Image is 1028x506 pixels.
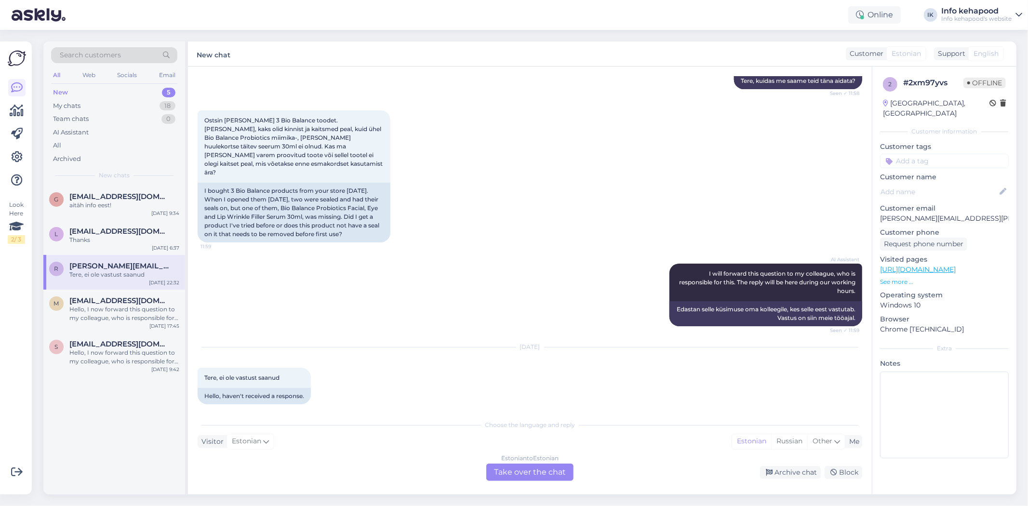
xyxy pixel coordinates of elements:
[160,101,175,111] div: 18
[734,73,862,89] div: Tere, kuidas me saame teid täna aidata?
[813,437,832,445] span: Other
[501,454,559,463] div: Estonian to Estonian
[198,343,862,351] div: [DATE]
[941,7,1012,15] div: Info kehapood
[200,243,237,250] span: 11:59
[8,235,25,244] div: 2 / 3
[197,47,230,60] label: New chat
[880,344,1009,353] div: Extra
[846,49,883,59] div: Customer
[69,262,170,270] span: rena.kaup@gmail.com
[152,244,179,252] div: [DATE] 6:37
[69,340,170,348] span: schalanskiedith2@gmail.com
[99,171,130,180] span: New chats
[679,270,857,294] span: I will forward this question to my colleague, who is responsible for this. The reply will be here...
[941,7,1022,23] a: Info kehapoodInfo kehapood's website
[486,464,574,481] div: Take over the chat
[880,154,1009,168] input: Add a tag
[845,437,859,447] div: Me
[69,201,179,210] div: aitäh info eest!
[889,80,892,88] span: 2
[8,49,26,67] img: Askly Logo
[198,437,224,447] div: Visitor
[825,466,862,479] div: Block
[54,265,59,272] span: r
[151,210,179,217] div: [DATE] 9:34
[69,348,179,366] div: Hello, I now forward this question to my colleague, who is responsible for this. The reply will b...
[880,314,1009,324] p: Browser
[880,324,1009,334] p: Chrome [TECHNICAL_ID]
[60,50,121,60] span: Search customers
[880,290,1009,300] p: Operating system
[883,98,989,119] div: [GEOGRAPHIC_DATA], [GEOGRAPHIC_DATA]
[162,88,175,97] div: 5
[54,196,59,203] span: g
[880,213,1009,224] p: [PERSON_NAME][EMAIL_ADDRESS][PERSON_NAME][DOMAIN_NAME]
[880,127,1009,136] div: Customer information
[53,114,89,124] div: Team chats
[881,186,998,197] input: Add name
[880,254,1009,265] p: Visited pages
[200,405,237,412] span: 22:32
[880,227,1009,238] p: Customer phone
[69,236,179,244] div: Thanks
[974,49,999,59] span: English
[53,154,81,164] div: Archived
[880,359,1009,369] p: Notes
[198,421,862,429] div: Choose the language and reply
[69,270,179,279] div: Tere, ei ole vastust saanud
[80,69,97,81] div: Web
[880,142,1009,152] p: Customer tags
[69,296,170,305] span: mairi75kiis@gmail.com
[53,141,61,150] div: All
[151,366,179,373] div: [DATE] 9:42
[198,183,390,242] div: I bought 3 Bio Balance products from your store [DATE]. When I opened them [DATE], two were seale...
[198,388,311,404] div: Hello, haven't received a response.
[149,322,179,330] div: [DATE] 17:45
[892,49,921,59] span: Estonian
[69,227,170,236] span: Lauraliaoxx@gmail.com
[880,238,967,251] div: Request phone number
[232,436,261,447] span: Estonian
[53,101,80,111] div: My chats
[204,374,280,381] span: Tere, ei ole vastust saanud
[157,69,177,81] div: Email
[823,256,859,263] span: AI Assistant
[934,49,965,59] div: Support
[55,343,58,350] span: s
[823,90,859,97] span: Seen ✓ 11:58
[8,200,25,244] div: Look Here
[55,230,58,238] span: L
[771,434,807,449] div: Russian
[760,466,821,479] div: Archive chat
[69,305,179,322] div: Hello, I now forward this question to my colleague, who is responsible for this. The reply will b...
[51,69,62,81] div: All
[880,300,1009,310] p: Windows 10
[115,69,139,81] div: Socials
[69,192,170,201] span: grosselisabeth16@gmail.com
[924,8,937,22] div: IK
[732,434,771,449] div: Estonian
[161,114,175,124] div: 0
[941,15,1012,23] div: Info kehapood's website
[880,278,1009,286] p: See more ...
[880,265,956,274] a: [URL][DOMAIN_NAME]
[880,203,1009,213] p: Customer email
[903,77,963,89] div: # 2xm97yvs
[880,172,1009,182] p: Customer name
[669,301,862,326] div: Edastan selle küsimuse oma kolleegile, kes selle eest vastutab. Vastus on siin meie tööajal.
[823,327,859,334] span: Seen ✓ 11:59
[963,78,1006,88] span: Offline
[54,300,59,307] span: m
[53,88,68,97] div: New
[204,117,384,176] span: Ostsin [PERSON_NAME] 3 Bio Balance toodet. [PERSON_NAME], kaks olid kinnist ja kaitsmed peal, kui...
[848,6,901,24] div: Online
[53,128,89,137] div: AI Assistant
[149,279,179,286] div: [DATE] 22:32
